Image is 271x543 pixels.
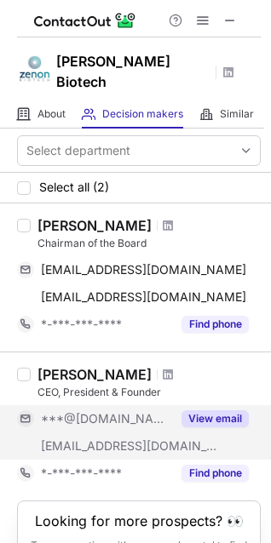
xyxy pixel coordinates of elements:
span: Similar [220,107,254,121]
h1: [PERSON_NAME] Biotech [56,51,210,92]
img: d1e94038b7cc0bb01874ce76737c3316 [17,52,51,86]
span: ***@[DOMAIN_NAME] [41,411,171,426]
div: [PERSON_NAME] [37,217,152,234]
img: ContactOut v5.3.10 [34,10,136,31]
span: [EMAIL_ADDRESS][DOMAIN_NAME] [41,438,218,454]
button: Reveal Button [182,410,249,427]
span: Select all (2) [39,180,109,194]
button: Reveal Button [182,316,249,333]
div: Select department [26,142,130,159]
div: [PERSON_NAME] [37,366,152,383]
span: [EMAIL_ADDRESS][DOMAIN_NAME] [41,262,246,277]
div: Chairman of the Board [37,236,261,251]
span: About [37,107,66,121]
header: Looking for more prospects? 👀 [35,513,244,529]
button: Reveal Button [182,465,249,482]
span: Decision makers [102,107,183,121]
div: CEO, President & Founder [37,385,261,400]
span: [EMAIL_ADDRESS][DOMAIN_NAME] [41,289,246,305]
